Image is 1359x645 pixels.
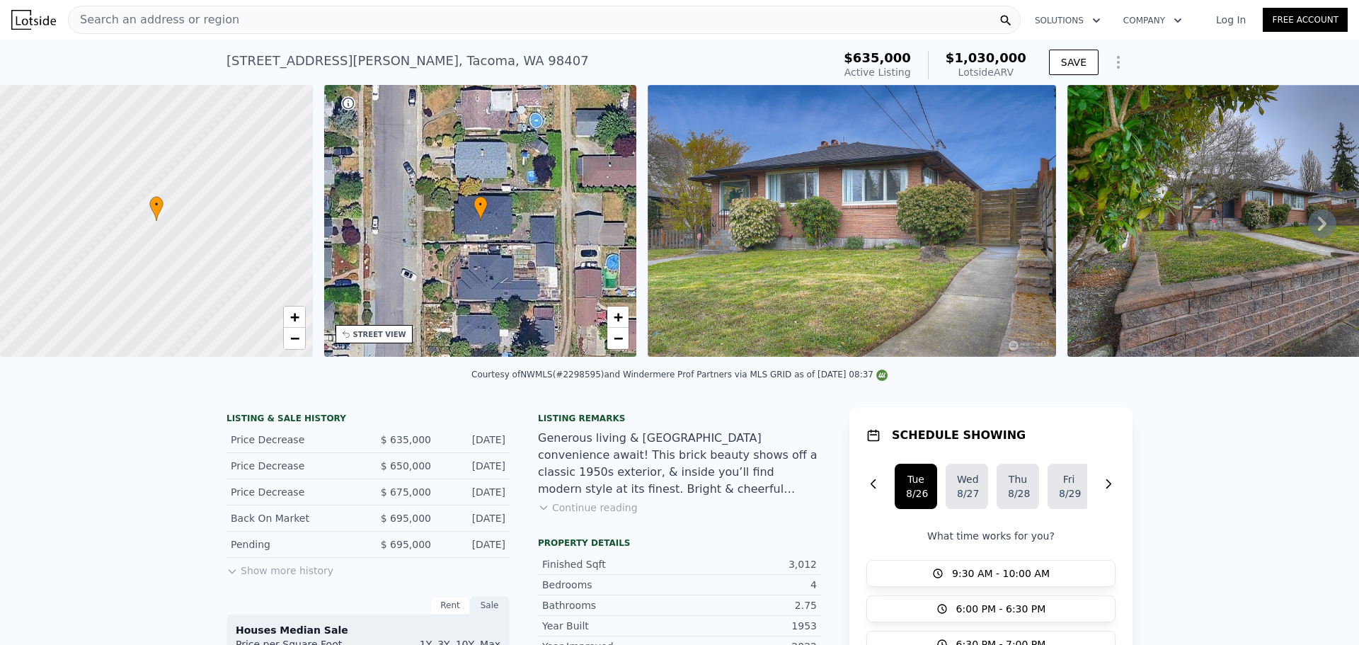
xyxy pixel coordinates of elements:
div: Property details [538,537,821,549]
span: − [289,329,299,347]
button: 9:30 AM - 10:00 AM [866,560,1116,587]
div: LISTING & SALE HISTORY [226,413,510,427]
div: Bathrooms [542,598,679,612]
div: Finished Sqft [542,557,679,571]
button: Continue reading [538,501,638,515]
button: Fri8/29 [1048,464,1090,509]
div: Houses Median Sale [236,623,500,637]
div: [STREET_ADDRESS][PERSON_NAME] , Tacoma , WA 98407 [226,51,589,71]
span: • [149,198,164,211]
div: Thu [1008,472,1028,486]
div: Wed [957,472,977,486]
div: [DATE] [442,537,505,552]
span: + [289,308,299,326]
div: Price Decrease [231,459,357,473]
div: Price Decrease [231,485,357,499]
span: − [614,329,623,347]
span: $1,030,000 [946,50,1026,65]
div: Generous living & [GEOGRAPHIC_DATA] convenience await! This brick beauty shows off a classic 1950... [538,430,821,498]
div: • [149,196,164,221]
span: $ 635,000 [381,434,431,445]
button: Thu8/28 [997,464,1039,509]
img: Sale: 149521185 Parcel: 100952226 [648,85,1056,357]
a: Zoom out [607,328,629,349]
img: Lotside [11,10,56,30]
a: Zoom in [284,307,305,328]
div: 1953 [679,619,817,633]
div: 4 [679,578,817,592]
span: $ 675,000 [381,486,431,498]
div: STREET VIEW [353,329,406,340]
span: + [614,308,623,326]
button: Solutions [1023,8,1112,33]
button: Tue8/26 [895,464,937,509]
span: $ 695,000 [381,539,431,550]
p: What time works for you? [866,529,1116,543]
div: 8/26 [906,486,926,501]
button: Show more history [226,558,333,578]
div: Price Decrease [231,433,357,447]
a: Zoom in [607,307,629,328]
div: [DATE] [442,459,505,473]
div: [DATE] [442,511,505,525]
button: Wed8/27 [946,464,988,509]
div: 2.75 [679,598,817,612]
div: Bedrooms [542,578,679,592]
span: $635,000 [844,50,911,65]
span: $ 650,000 [381,460,431,472]
h1: SCHEDULE SHOWING [892,427,1026,444]
img: NWMLS Logo [876,370,888,381]
div: Back On Market [231,511,357,525]
button: Show Options [1104,48,1132,76]
div: Sale [470,596,510,615]
div: Tue [906,472,926,486]
div: Fri [1059,472,1079,486]
div: 3,012 [679,557,817,571]
a: Log In [1199,13,1263,27]
span: 6:00 PM - 6:30 PM [956,602,1046,616]
div: Courtesy of NWMLS (#2298595) and Windermere Prof Partners via MLS GRID as of [DATE] 08:37 [471,370,888,379]
div: Pending [231,537,357,552]
div: 8/27 [957,486,977,501]
a: Zoom out [284,328,305,349]
button: 6:00 PM - 6:30 PM [866,595,1116,622]
div: Rent [430,596,470,615]
div: Lotside ARV [946,65,1026,79]
div: Year Built [542,619,679,633]
div: 8/28 [1008,486,1028,501]
span: 9:30 AM - 10:00 AM [952,566,1050,581]
span: • [474,198,488,211]
button: Company [1112,8,1193,33]
span: Search an address or region [69,11,239,28]
div: Listing remarks [538,413,821,424]
a: Free Account [1263,8,1348,32]
div: • [474,196,488,221]
div: 8/29 [1059,486,1079,501]
span: Active Listing [844,67,911,78]
span: $ 695,000 [381,513,431,524]
button: SAVE [1049,50,1099,75]
div: [DATE] [442,485,505,499]
div: [DATE] [442,433,505,447]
